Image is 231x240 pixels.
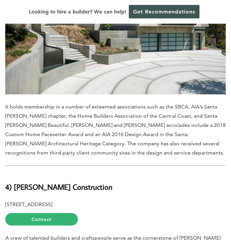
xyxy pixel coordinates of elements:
[5,182,112,192] b: 4) [PERSON_NAME] Construction
[5,201,52,207] b: [STREET_ADDRESS]
[105,193,223,232] iframe: Drift Widget Chat Controller
[5,213,78,226] a: Contact
[129,5,199,18] a: Get Recommendations
[5,104,226,156] span: It holds membership in a number of esteemed associations such as the SBCA, AIA’s Santa [PERSON_NA...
